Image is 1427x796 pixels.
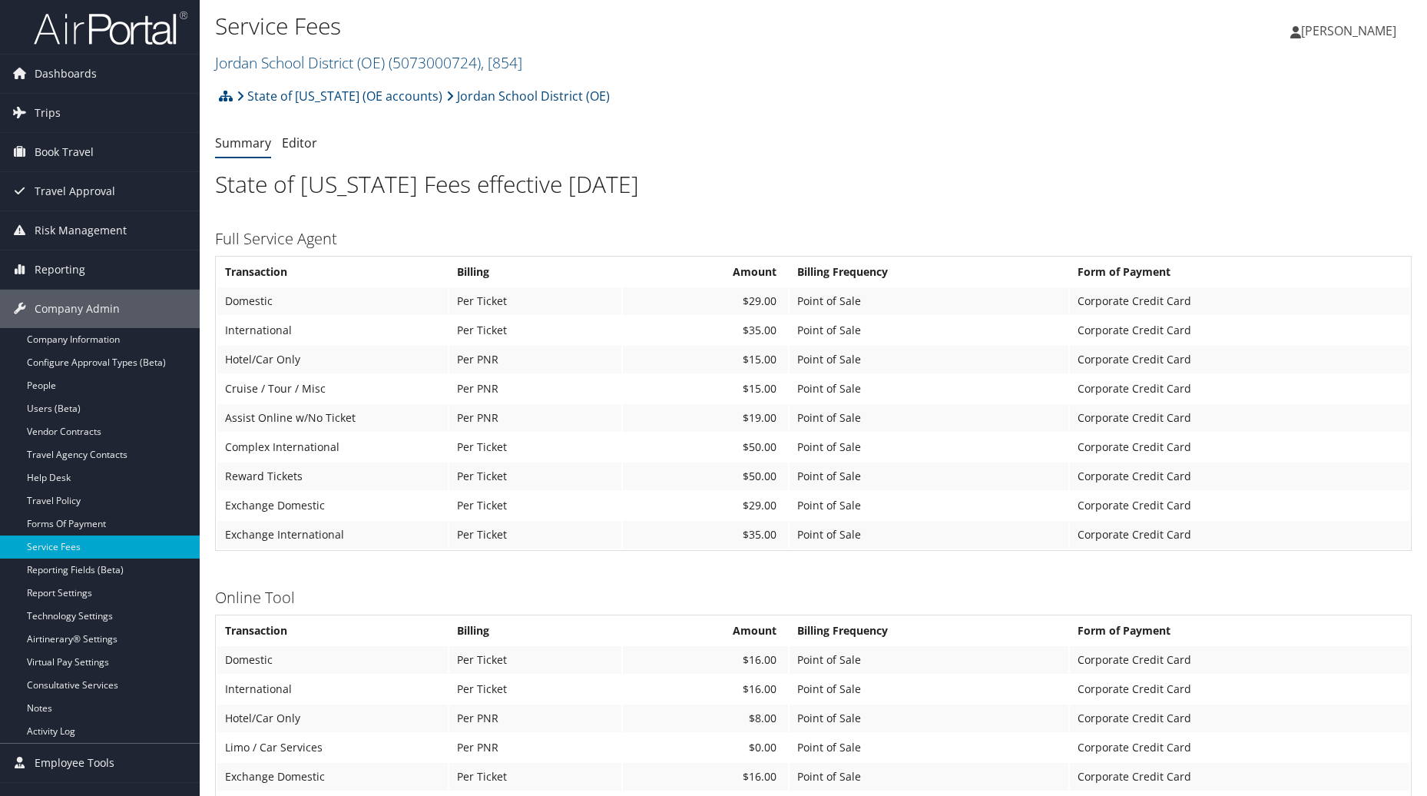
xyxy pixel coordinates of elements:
[1070,763,1409,791] td: Corporate Credit Card
[790,763,1068,791] td: Point of Sale
[389,52,481,73] span: ( 5073000724 )
[449,258,621,286] th: Billing
[1070,617,1409,645] th: Form of Payment
[215,168,1412,201] h1: State of [US_STATE] Fees effective [DATE]
[623,375,789,403] td: $15.00
[1070,287,1409,315] td: Corporate Credit Card
[449,433,621,461] td: Per Ticket
[790,375,1068,403] td: Point of Sale
[790,734,1068,761] td: Point of Sale
[35,744,114,782] span: Employee Tools
[623,646,789,674] td: $16.00
[217,433,448,461] td: Complex International
[34,10,187,46] img: airportal-logo.png
[1070,675,1409,703] td: Corporate Credit Card
[790,617,1068,645] th: Billing Frequency
[446,81,610,111] a: Jordan School District (OE)
[217,734,448,761] td: Limo / Car Services
[217,317,448,344] td: International
[217,346,448,373] td: Hotel/Car Only
[481,52,522,73] span: , [ 854 ]
[790,705,1068,732] td: Point of Sale
[623,675,789,703] td: $16.00
[449,675,621,703] td: Per Ticket
[623,463,789,490] td: $50.00
[1070,404,1409,432] td: Corporate Credit Card
[217,492,448,519] td: Exchange Domestic
[623,521,789,549] td: $35.00
[449,463,621,490] td: Per Ticket
[217,646,448,674] td: Domestic
[449,646,621,674] td: Per Ticket
[1070,492,1409,519] td: Corporate Credit Card
[790,433,1068,461] td: Point of Sale
[623,617,789,645] th: Amount
[790,346,1068,373] td: Point of Sale
[623,346,789,373] td: $15.00
[623,404,789,432] td: $19.00
[217,521,448,549] td: Exchange International
[1070,346,1409,373] td: Corporate Credit Card
[215,228,1412,250] h3: Full Service Agent
[215,587,1412,609] h3: Online Tool
[1070,258,1409,286] th: Form of Payment
[35,172,115,211] span: Travel Approval
[1070,463,1409,490] td: Corporate Credit Card
[449,521,621,549] td: Per Ticket
[790,317,1068,344] td: Point of Sale
[623,705,789,732] td: $8.00
[449,492,621,519] td: Per Ticket
[1070,521,1409,549] td: Corporate Credit Card
[217,404,448,432] td: Assist Online w/No Ticket
[449,763,621,791] td: Per Ticket
[790,646,1068,674] td: Point of Sale
[217,705,448,732] td: Hotel/Car Only
[35,250,85,289] span: Reporting
[35,94,61,132] span: Trips
[790,675,1068,703] td: Point of Sale
[623,433,789,461] td: $50.00
[1070,646,1409,674] td: Corporate Credit Card
[623,258,789,286] th: Amount
[215,10,1013,42] h1: Service Fees
[623,317,789,344] td: $35.00
[623,287,789,315] td: $29.00
[217,763,448,791] td: Exchange Domestic
[449,404,621,432] td: Per PNR
[790,492,1068,519] td: Point of Sale
[449,734,621,761] td: Per PNR
[35,211,127,250] span: Risk Management
[1290,8,1412,54] a: [PERSON_NAME]
[217,675,448,703] td: International
[790,404,1068,432] td: Point of Sale
[790,521,1068,549] td: Point of Sale
[790,287,1068,315] td: Point of Sale
[1070,705,1409,732] td: Corporate Credit Card
[215,134,271,151] a: Summary
[1070,317,1409,344] td: Corporate Credit Card
[449,317,621,344] td: Per Ticket
[449,617,621,645] th: Billing
[449,705,621,732] td: Per PNR
[1070,375,1409,403] td: Corporate Credit Card
[449,287,621,315] td: Per Ticket
[217,617,448,645] th: Transaction
[790,258,1068,286] th: Billing Frequency
[217,463,448,490] td: Reward Tickets
[449,375,621,403] td: Per PNR
[35,133,94,171] span: Book Travel
[1301,22,1396,39] span: [PERSON_NAME]
[35,290,120,328] span: Company Admin
[1070,734,1409,761] td: Corporate Credit Card
[217,258,448,286] th: Transaction
[623,492,789,519] td: $29.00
[237,81,442,111] a: State of [US_STATE] (OE accounts)
[623,734,789,761] td: $0.00
[217,375,448,403] td: Cruise / Tour / Misc
[217,287,448,315] td: Domestic
[623,763,789,791] td: $16.00
[790,463,1068,490] td: Point of Sale
[282,134,317,151] a: Editor
[1070,433,1409,461] td: Corporate Credit Card
[215,52,522,73] a: Jordan School District (OE)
